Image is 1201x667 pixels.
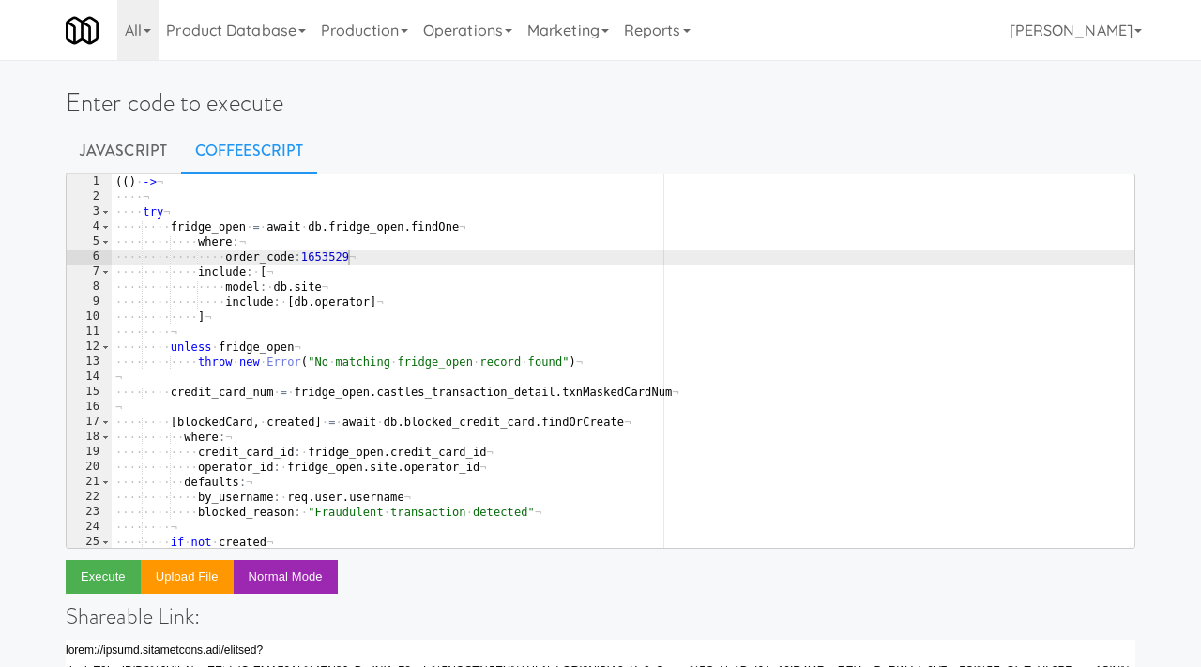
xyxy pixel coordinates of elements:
div: 1 [67,174,112,189]
img: Micromart [66,14,99,47]
div: 21 [67,475,112,490]
h1: Enter code to execute [66,89,1135,116]
button: Execute [66,560,141,594]
div: 5 [67,235,112,250]
div: 12 [67,340,112,355]
a: CoffeeScript [181,128,317,174]
div: 3 [67,205,112,220]
div: 14 [67,370,112,385]
div: 9 [67,295,112,310]
div: 23 [67,505,112,520]
a: Javascript [66,128,181,174]
div: 22 [67,490,112,505]
div: 4 [67,220,112,235]
div: 15 [67,385,112,400]
div: 24 [67,520,112,535]
div: 7 [67,265,112,280]
div: 25 [67,535,112,550]
div: 8 [67,280,112,295]
div: 13 [67,355,112,370]
div: 6 [67,250,112,265]
div: 19 [67,445,112,460]
div: 16 [67,400,112,415]
button: Upload file [141,560,234,594]
button: Normal Mode [234,560,338,594]
div: 2 [67,189,112,205]
h4: Shareable Link: [66,604,1135,629]
div: 11 [67,325,112,340]
div: 17 [67,415,112,430]
div: 10 [67,310,112,325]
div: 18 [67,430,112,445]
div: 20 [67,460,112,475]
